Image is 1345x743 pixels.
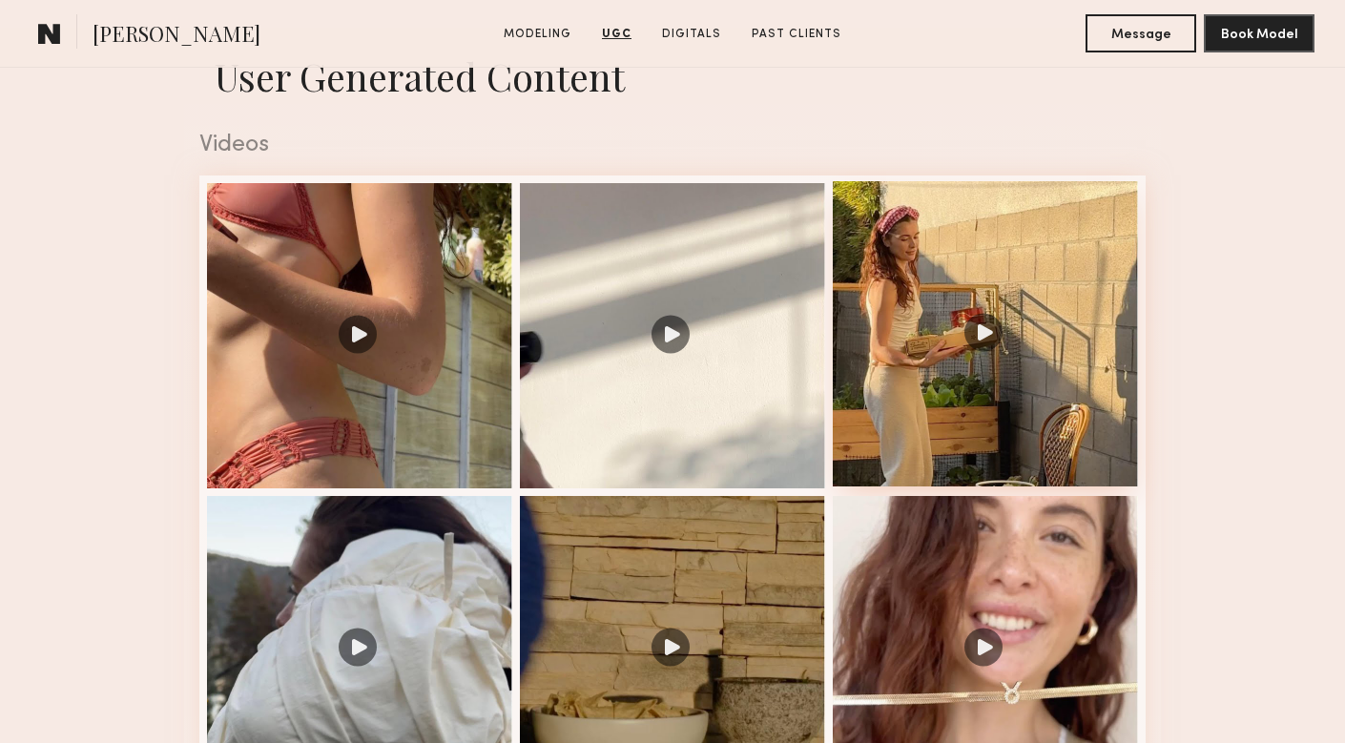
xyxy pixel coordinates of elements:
[594,26,639,43] a: UGC
[93,19,260,52] span: [PERSON_NAME]
[654,26,729,43] a: Digitals
[496,26,579,43] a: Modeling
[1086,14,1196,52] button: Message
[184,51,1161,101] h1: User Generated Content
[744,26,849,43] a: Past Clients
[1204,14,1314,52] button: Book Model
[199,133,1146,157] div: Videos
[1204,25,1314,41] a: Book Model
